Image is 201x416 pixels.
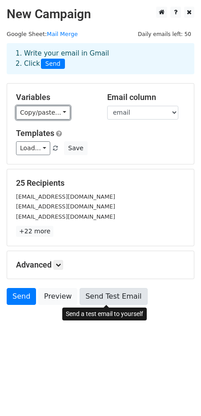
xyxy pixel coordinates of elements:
[16,92,94,102] h5: Variables
[9,48,192,69] div: 1. Write your email in Gmail 2. Click
[64,141,87,155] button: Save
[38,288,77,305] a: Preview
[80,288,147,305] a: Send Test Email
[7,7,194,22] h2: New Campaign
[16,260,185,270] h5: Advanced
[157,373,201,416] iframe: Chat Widget
[135,31,194,37] a: Daily emails left: 50
[16,106,70,120] a: Copy/paste...
[16,226,53,237] a: +22 more
[16,203,115,210] small: [EMAIL_ADDRESS][DOMAIN_NAME]
[47,31,78,37] a: Mail Merge
[16,178,185,188] h5: 25 Recipients
[7,288,36,305] a: Send
[62,308,147,320] div: Send a test email to yourself
[16,141,50,155] a: Load...
[135,29,194,39] span: Daily emails left: 50
[16,128,54,138] a: Templates
[16,213,115,220] small: [EMAIL_ADDRESS][DOMAIN_NAME]
[41,59,65,69] span: Send
[16,193,115,200] small: [EMAIL_ADDRESS][DOMAIN_NAME]
[107,92,185,102] h5: Email column
[7,31,78,37] small: Google Sheet:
